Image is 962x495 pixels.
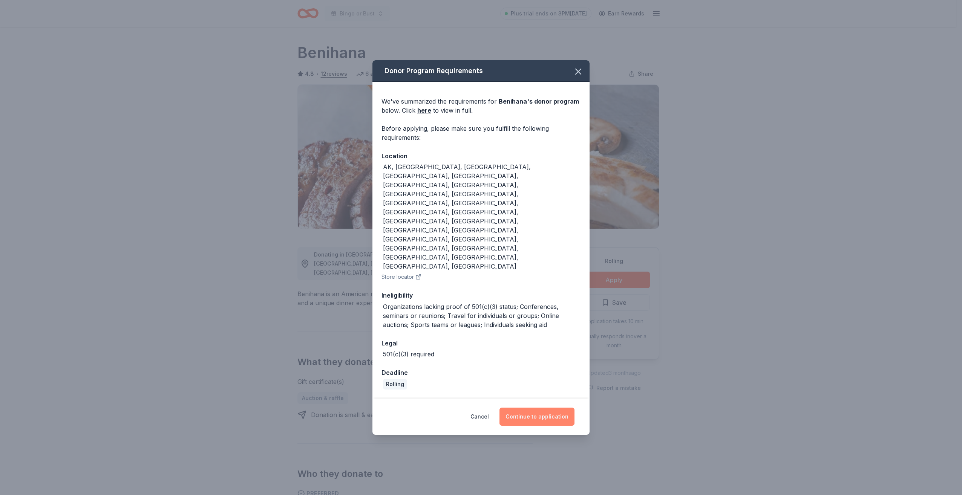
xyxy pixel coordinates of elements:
button: Cancel [470,408,489,426]
div: Deadline [381,368,581,377]
div: Rolling [383,379,407,390]
button: Continue to application [499,408,574,426]
div: Donor Program Requirements [372,60,590,82]
div: We've summarized the requirements for below. Click to view in full. [381,97,581,115]
div: Location [381,151,581,161]
div: AK, [GEOGRAPHIC_DATA], [GEOGRAPHIC_DATA], [GEOGRAPHIC_DATA], [GEOGRAPHIC_DATA], [GEOGRAPHIC_DATA]... [383,162,581,271]
div: Organizations lacking proof of 501(c)(3) status; Conferences, seminars or reunions; Travel for in... [383,302,581,329]
div: Legal [381,338,581,348]
div: Before applying, please make sure you fulfill the following requirements: [381,124,581,142]
a: here [417,106,431,115]
span: Benihana 's donor program [499,98,579,105]
button: Store locator [381,272,421,281]
div: 501(c)(3) required [383,350,434,359]
div: Ineligibility [381,290,581,300]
